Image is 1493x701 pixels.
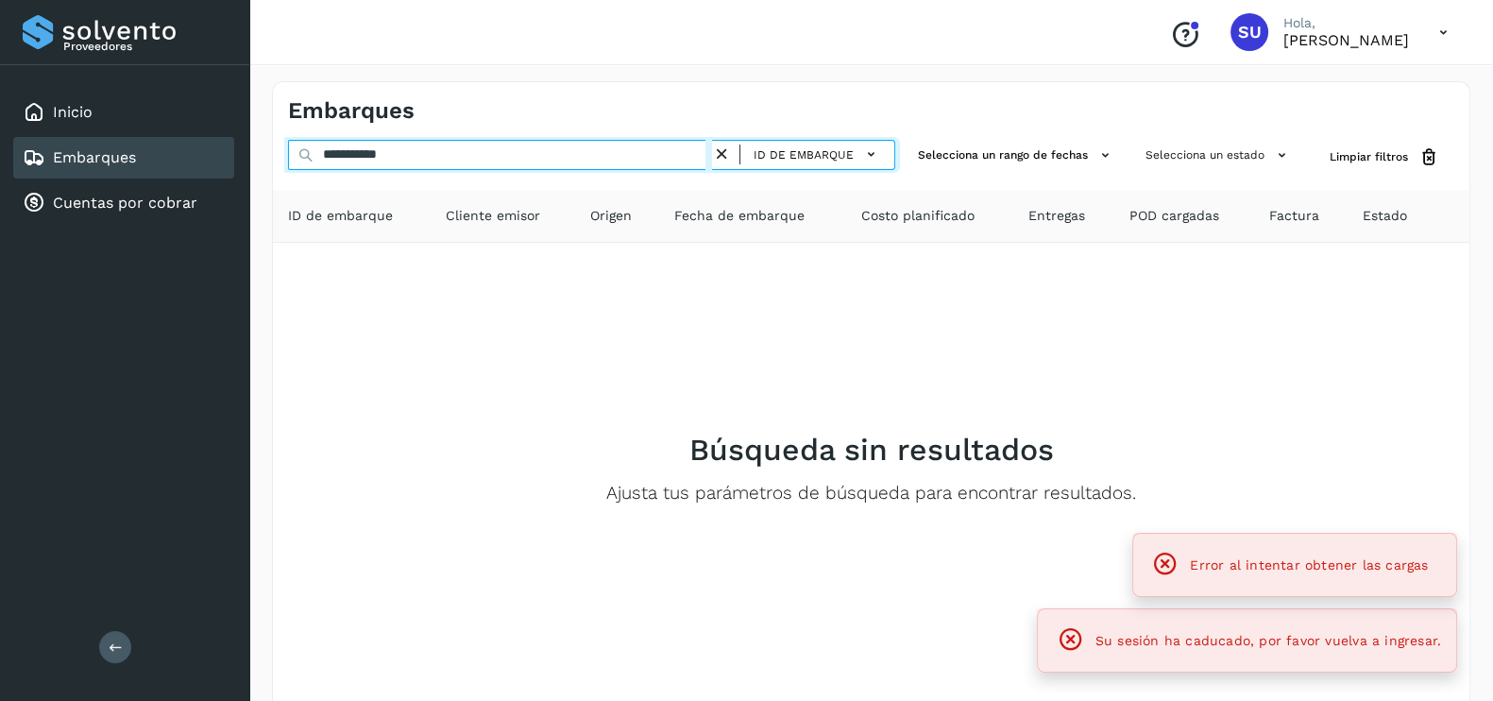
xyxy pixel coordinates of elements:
span: Estado [1363,206,1407,226]
h2: Búsqueda sin resultados [689,432,1054,468]
span: Origen [590,206,632,226]
p: Sayra Ugalde [1283,31,1409,49]
span: Error al intentar obtener las cargas [1190,557,1428,573]
span: Fecha de embarque [674,206,805,226]
a: Cuentas por cobrar [53,194,197,212]
span: Entregas [1028,206,1085,226]
span: Limpiar filtros [1330,148,1408,165]
span: Factura [1269,206,1319,226]
p: Ajusta tus parámetros de búsqueda para encontrar resultados. [606,483,1136,504]
div: Cuentas por cobrar [13,182,234,224]
div: Inicio [13,92,234,133]
p: Hola, [1283,15,1409,31]
p: Proveedores [63,40,227,53]
span: POD cargadas [1129,206,1219,226]
button: ID de embarque [748,141,887,168]
span: Costo planificado [861,206,975,226]
button: Selecciona un rango de fechas [910,140,1123,171]
a: Inicio [53,103,93,121]
span: Cliente emisor [446,206,540,226]
button: Limpiar filtros [1315,140,1454,175]
a: Embarques [53,148,136,166]
span: ID de embarque [754,146,854,163]
h4: Embarques [288,97,415,125]
button: Selecciona un estado [1138,140,1299,171]
span: Su sesión ha caducado, por favor vuelva a ingresar. [1095,633,1441,648]
span: ID de embarque [288,206,393,226]
div: Embarques [13,137,234,179]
